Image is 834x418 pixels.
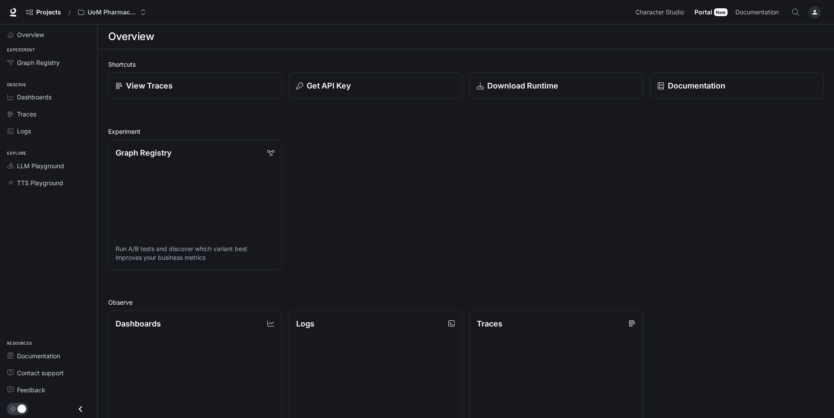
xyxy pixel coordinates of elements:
[735,7,779,18] span: Documentation
[116,147,171,159] p: Graph Registry
[17,351,60,360] span: Documentation
[17,126,31,136] span: Logs
[3,55,94,70] a: Graph Registry
[636,7,684,18] span: Character Studio
[17,178,63,187] span: TTS Playground
[487,80,558,92] p: Download Runtime
[116,318,161,330] p: Dashboards
[3,158,94,173] a: LLM Playground
[17,161,64,170] span: LLM Playground
[632,3,690,21] a: Character Studio
[296,318,314,330] p: Logs
[116,245,274,262] p: Run A/B tests and discover which variant best improves your business metrics
[691,3,731,21] a: PortalNew
[3,89,94,105] a: Dashboards
[477,318,502,330] p: Traces
[71,400,90,418] button: Close drawer
[3,106,94,122] a: Traces
[289,72,462,99] button: Get API Key
[23,3,65,21] a: Go to projects
[3,365,94,381] a: Contact support
[88,9,137,16] p: UoM Pharmacy Project
[787,3,804,21] button: Open Command Menu
[650,72,824,99] a: Documentation
[17,30,44,39] span: Overview
[3,382,94,398] a: Feedback
[65,8,74,17] div: /
[126,80,173,92] p: View Traces
[108,72,282,99] a: View Traces
[714,8,728,16] div: New
[469,72,643,99] a: Download Runtime
[17,385,45,394] span: Feedback
[668,80,725,92] p: Documentation
[17,404,26,413] span: Dark mode toggle
[74,3,150,21] button: Open workspace menu
[108,139,282,270] a: Graph RegistryRun A/B tests and discover which variant best improves your business metrics
[36,9,61,16] span: Projects
[307,80,351,92] p: Get API Key
[732,3,785,21] a: Documentation
[17,58,60,67] span: Graph Registry
[108,298,824,307] h2: Observe
[3,27,94,42] a: Overview
[3,175,94,190] a: TTS Playground
[3,123,94,139] a: Logs
[108,60,824,69] h2: Shortcuts
[3,348,94,364] a: Documentation
[108,127,824,136] h2: Experiment
[108,28,154,45] h1: Overview
[17,109,36,119] span: Traces
[694,7,712,18] span: Portal
[17,368,64,377] span: Contact support
[17,92,51,102] span: Dashboards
